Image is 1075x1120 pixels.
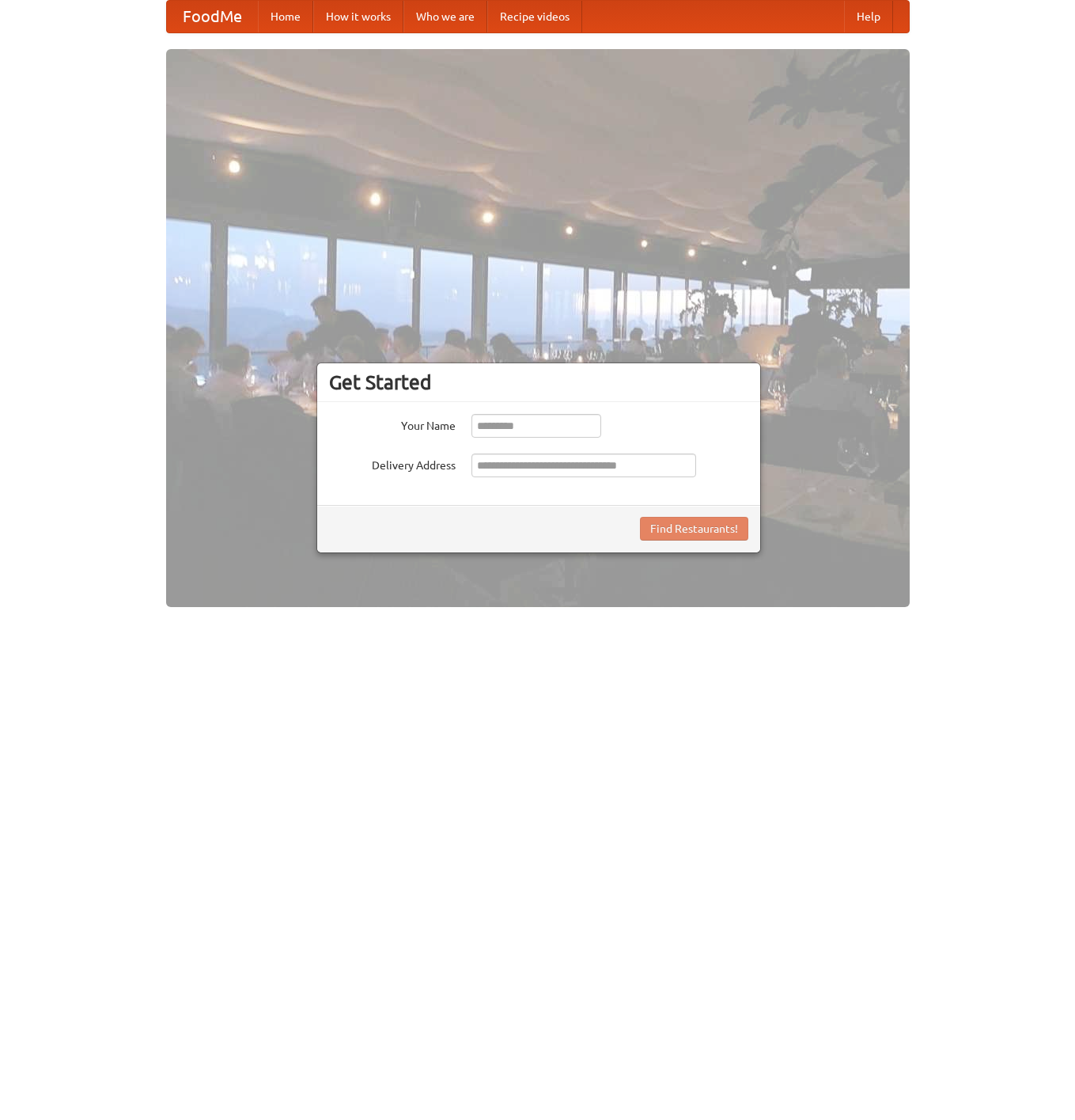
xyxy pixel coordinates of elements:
[844,1,893,32] a: Help
[167,1,258,32] a: FoodMe
[313,1,403,32] a: How it works
[329,454,456,473] label: Delivery Address
[258,1,313,32] a: Home
[329,370,748,394] h3: Get Started
[329,414,456,434] label: Your Name
[487,1,582,32] a: Recipe videos
[640,517,748,541] button: Find Restaurants!
[403,1,487,32] a: Who we are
